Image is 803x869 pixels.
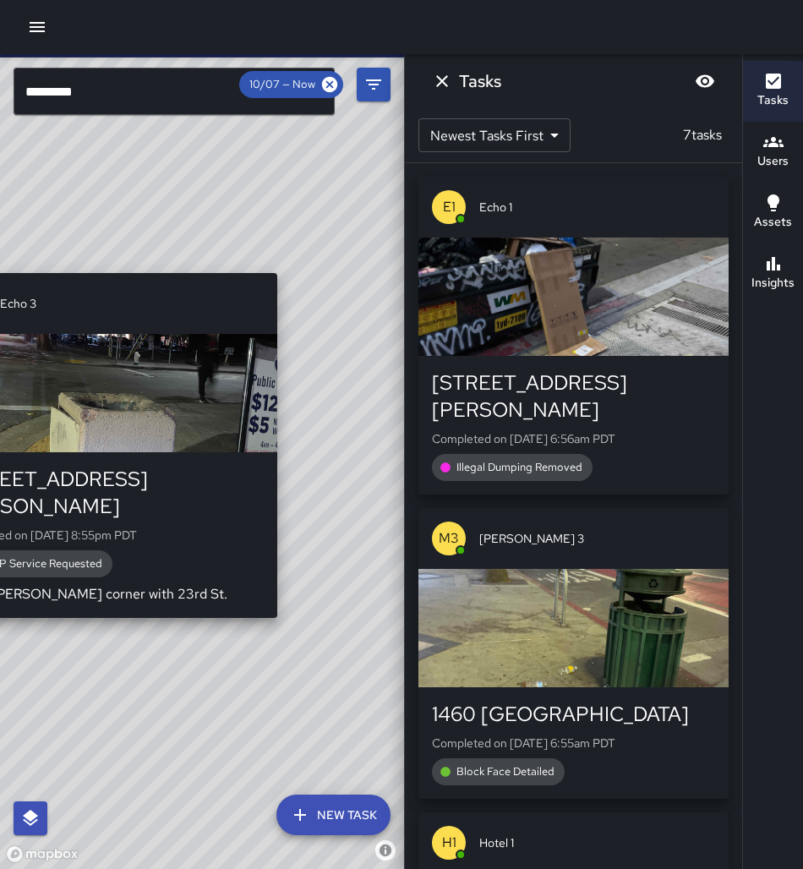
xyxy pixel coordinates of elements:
div: 1460 [GEOGRAPHIC_DATA] [432,701,715,728]
div: Newest Tasks First [418,118,571,152]
h6: Users [757,152,789,171]
p: E1 [443,197,456,217]
span: Hotel 1 [479,834,715,851]
p: H1 [442,833,456,853]
button: New Task [276,795,391,835]
div: [STREET_ADDRESS][PERSON_NAME] [432,369,715,424]
h6: Assets [754,213,792,232]
button: E1Echo 1[STREET_ADDRESS][PERSON_NAME]Completed on [DATE] 6:56am PDTIllegal Dumping Removed [418,177,729,495]
button: Dismiss [425,64,459,98]
button: M3[PERSON_NAME] 31460 [GEOGRAPHIC_DATA]Completed on [DATE] 6:55am PDTBlock Face Detailed [418,508,729,799]
span: [PERSON_NAME] 3 [479,530,715,547]
p: M3 [439,528,459,549]
button: Filters [357,68,391,101]
h6: Tasks [757,91,789,110]
span: Block Face Detailed [446,763,565,780]
p: Completed on [DATE] 6:56am PDT [432,430,715,447]
button: Tasks [743,61,803,122]
button: Users [743,122,803,183]
span: 10/07 — Now [239,76,325,93]
p: Completed on [DATE] 6:55am PDT [432,735,715,751]
span: Echo 1 [479,199,715,216]
button: Assets [743,183,803,243]
h6: Insights [751,274,795,292]
div: 10/07 — Now [239,71,343,98]
button: Blur [688,64,722,98]
h6: Tasks [459,68,501,95]
button: Insights [743,243,803,304]
span: Illegal Dumping Removed [446,459,593,476]
p: 7 tasks [676,125,729,145]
